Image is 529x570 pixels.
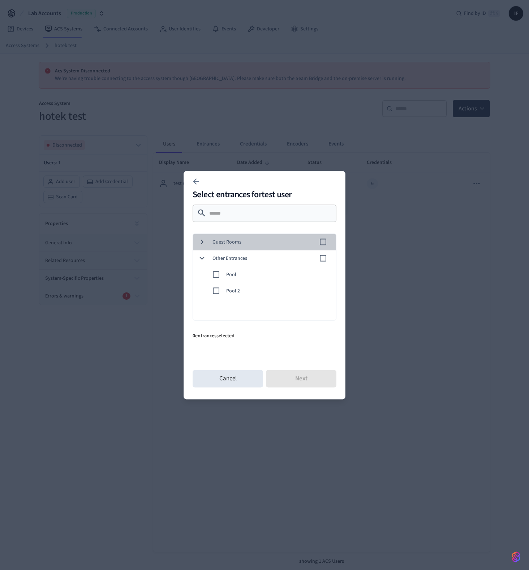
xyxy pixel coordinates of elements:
[512,551,520,563] img: SeamLogoGradient.69752ec5.svg
[226,287,330,295] span: Pool 2
[190,234,336,250] div: Guest Rooms
[226,271,330,278] span: Pool
[190,266,336,283] div: Pool
[193,370,263,387] button: Cancel
[212,254,319,262] span: Other Entrances
[193,332,336,339] p: 0 entrance s selected
[212,238,319,246] span: Guest Rooms
[190,283,336,299] div: Pool 2
[190,250,336,266] div: Other Entrances
[193,190,336,199] h2: Select entrances for test user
